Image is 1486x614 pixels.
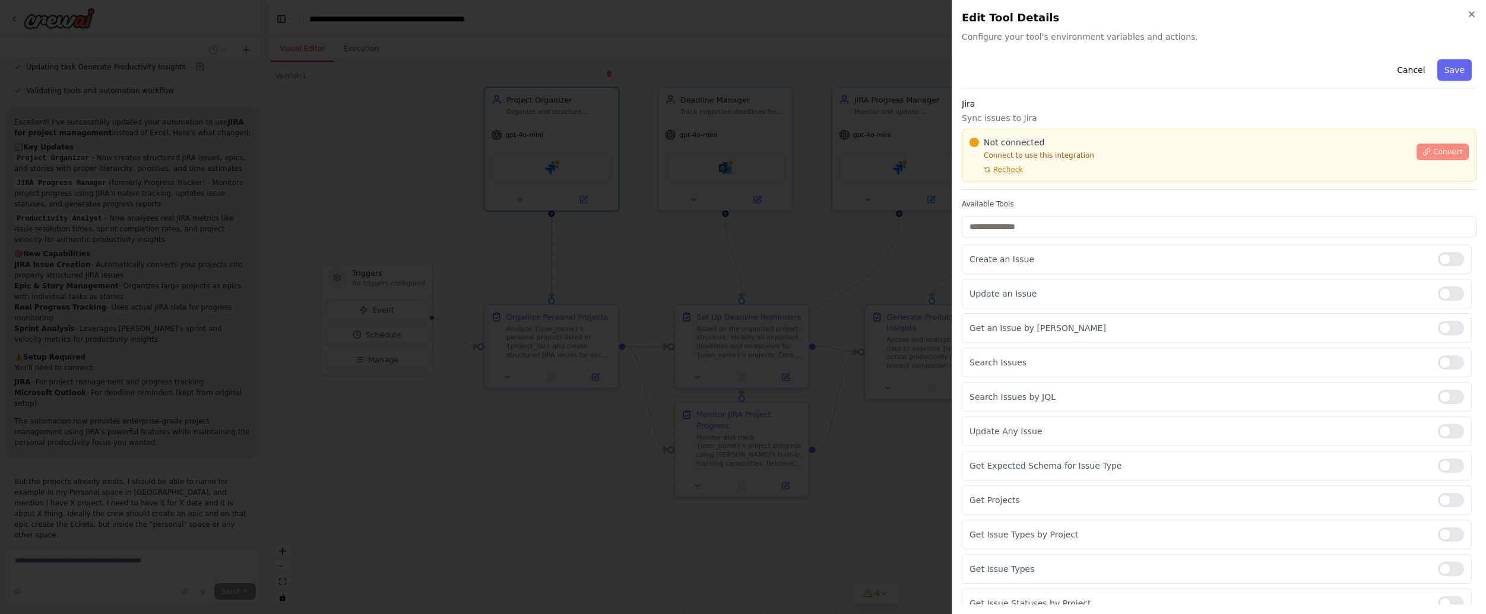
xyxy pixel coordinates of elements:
[962,112,1477,124] p: Sync issues to Jira
[962,98,1477,110] h3: Jira
[962,31,1477,43] span: Configure your tool's environment variables and actions.
[969,253,1428,265] p: Create an Issue
[969,563,1428,575] p: Get Issue Types
[962,9,1477,26] h2: Edit Tool Details
[993,165,1023,174] span: Recheck
[969,165,1023,174] button: Recheck
[1437,59,1472,81] button: Save
[984,136,1044,148] span: Not connected
[969,151,1409,160] p: Connect to use this integration
[969,357,1428,368] p: Search Issues
[969,425,1428,437] p: Update Any Issue
[969,460,1428,472] p: Get Expected Schema for Issue Type
[962,199,1477,209] label: Available Tools
[969,529,1428,540] p: Get Issue Types by Project
[969,322,1428,334] p: Get an Issue by [PERSON_NAME]
[969,288,1428,300] p: Update an Issue
[1417,144,1469,160] button: Connect
[969,494,1428,506] p: Get Projects
[969,391,1428,403] p: Search Issues by JQL
[969,597,1428,609] p: Get Issue Statuses by Project
[1390,59,1432,81] button: Cancel
[1433,147,1463,157] span: Connect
